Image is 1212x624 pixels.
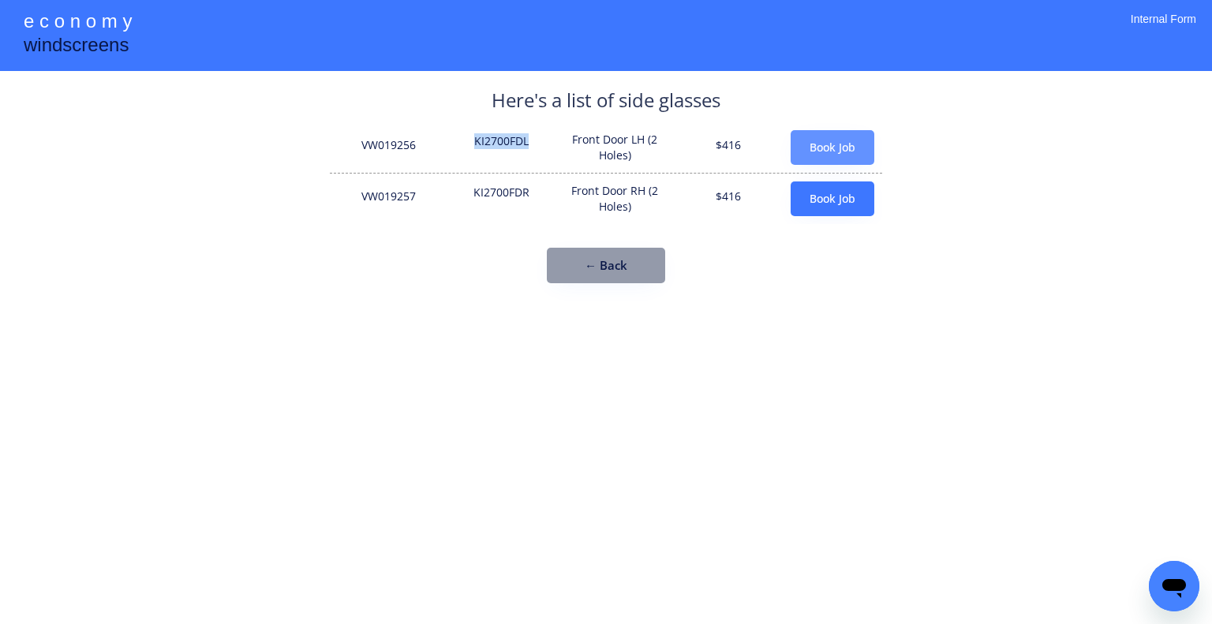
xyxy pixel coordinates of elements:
[564,128,666,166] div: Front Door LH (2 Holes)
[564,179,666,218] div: Front Door RH (2 Holes)
[338,133,440,162] div: VW019256
[791,130,874,165] button: Book Job
[24,32,129,62] div: windscreens
[451,133,553,162] div: KI2700FDL
[451,185,553,213] div: KI2700FDR
[547,248,665,283] button: ← Back
[1131,12,1196,47] div: Internal Form
[338,185,440,213] div: VW019257
[678,185,780,213] div: $416
[1149,561,1199,611] iframe: Button to launch messaging window
[678,133,780,162] div: $416
[492,87,720,122] div: Here's a list of side glasses
[24,8,132,38] div: e c o n o m y
[791,181,874,216] button: Book Job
